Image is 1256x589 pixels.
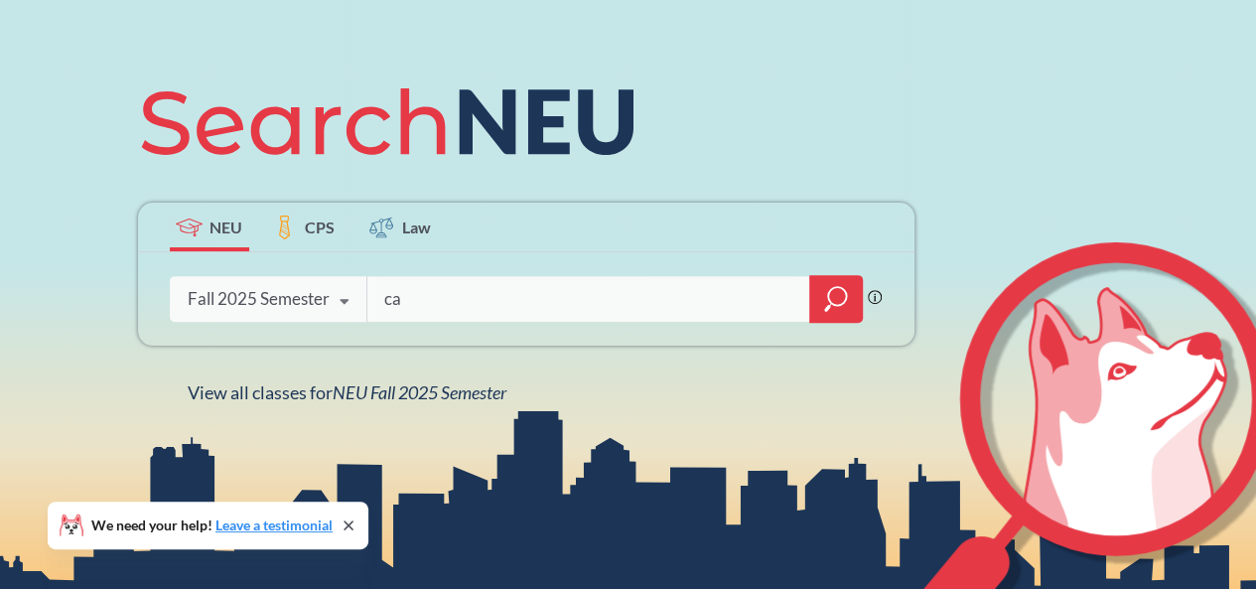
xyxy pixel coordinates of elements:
svg: magnifying glass [824,285,848,313]
div: Fall 2025 Semester [188,288,330,310]
span: NEU Fall 2025 Semester [333,381,506,403]
span: View all classes for [188,381,506,403]
div: magnifying glass [809,275,863,323]
span: CPS [305,216,335,238]
a: Leave a testimonial [215,516,333,533]
span: NEU [209,216,242,238]
input: Class, professor, course number, "phrase" [382,278,795,320]
span: We need your help! [91,518,333,532]
span: Law [402,216,431,238]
